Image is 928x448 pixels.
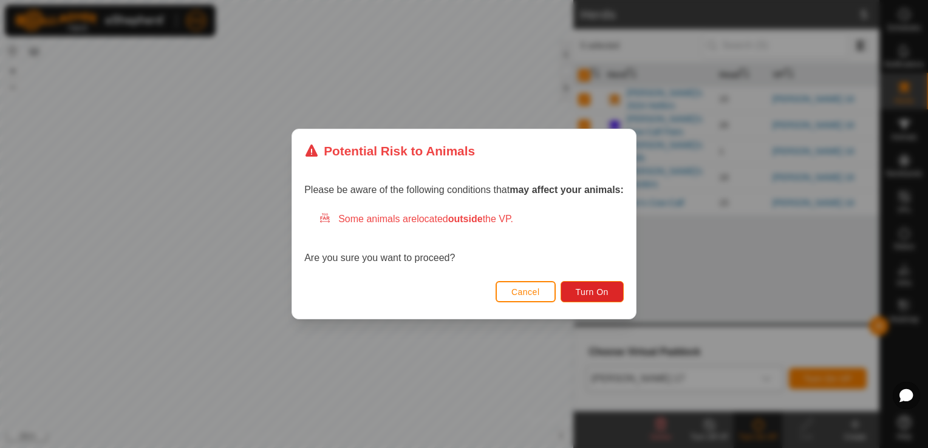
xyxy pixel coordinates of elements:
[510,185,624,195] strong: may affect your animals:
[304,212,624,265] div: Are you sure you want to proceed?
[417,214,513,224] span: located the VP.
[304,185,624,195] span: Please be aware of the following conditions that
[448,214,483,224] strong: outside
[304,141,475,160] div: Potential Risk to Animals
[496,281,556,302] button: Cancel
[511,287,540,297] span: Cancel
[561,281,624,302] button: Turn On
[576,287,609,297] span: Turn On
[319,212,624,226] div: Some animals are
